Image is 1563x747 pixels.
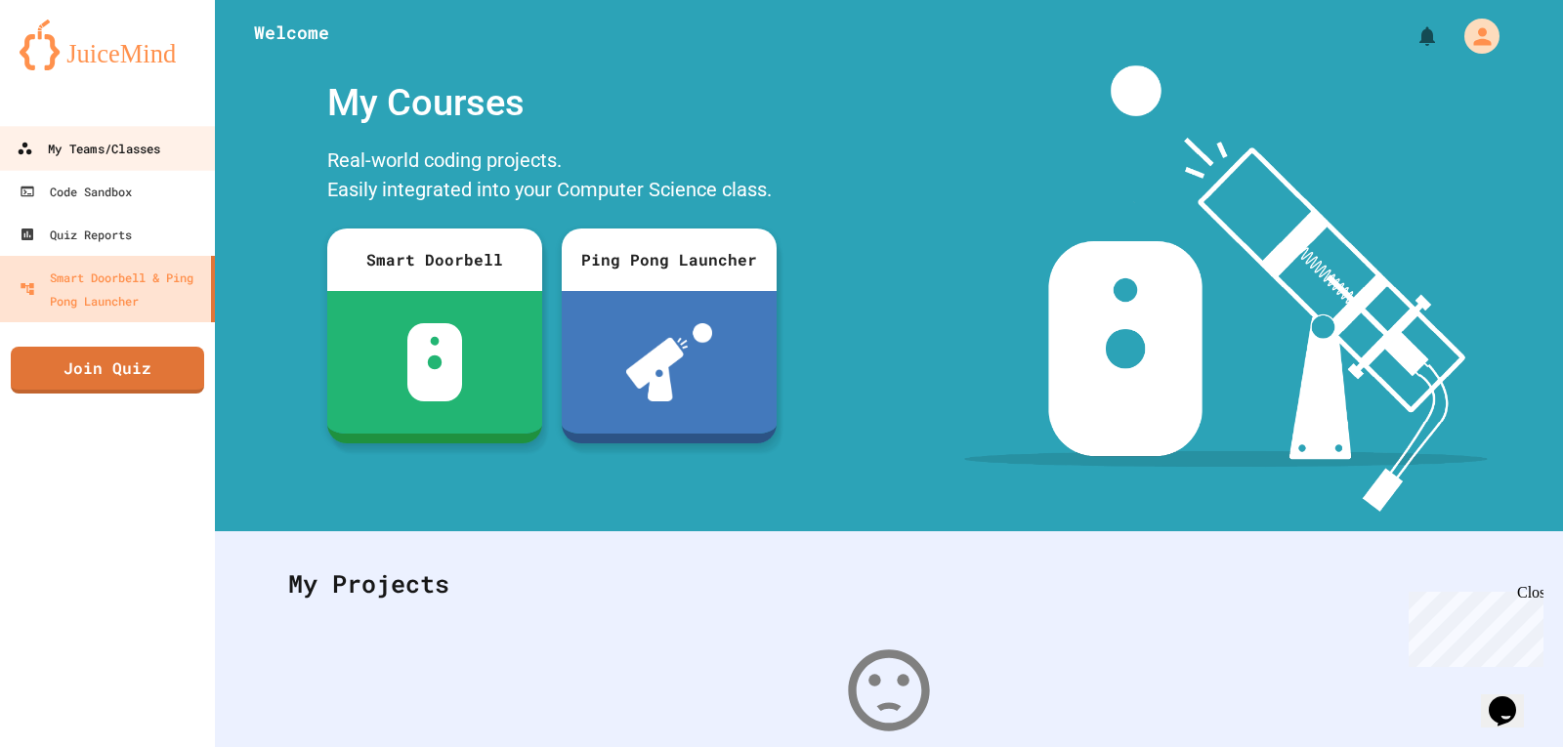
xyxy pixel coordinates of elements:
[20,20,195,70] img: logo-orange.svg
[17,137,160,161] div: My Teams/Classes
[317,141,786,214] div: Real-world coding projects. Easily integrated into your Computer Science class.
[20,180,132,203] div: Code Sandbox
[407,323,463,401] img: sdb-white.svg
[8,8,135,124] div: Chat with us now!Close
[1401,584,1543,667] iframe: chat widget
[1379,20,1444,53] div: My Notifications
[20,223,132,246] div: Quiz Reports
[562,228,777,291] div: Ping Pong Launcher
[20,266,203,312] div: Smart Doorbell & Ping Pong Launcher
[11,347,204,394] a: Join Quiz
[1444,14,1504,59] div: My Account
[327,228,542,291] div: Smart Doorbell
[964,65,1488,512] img: banner-image-my-projects.png
[626,323,713,401] img: ppl-with-ball.png
[1481,669,1543,727] iframe: chat widget
[269,546,1509,622] div: My Projects
[317,65,786,141] div: My Courses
